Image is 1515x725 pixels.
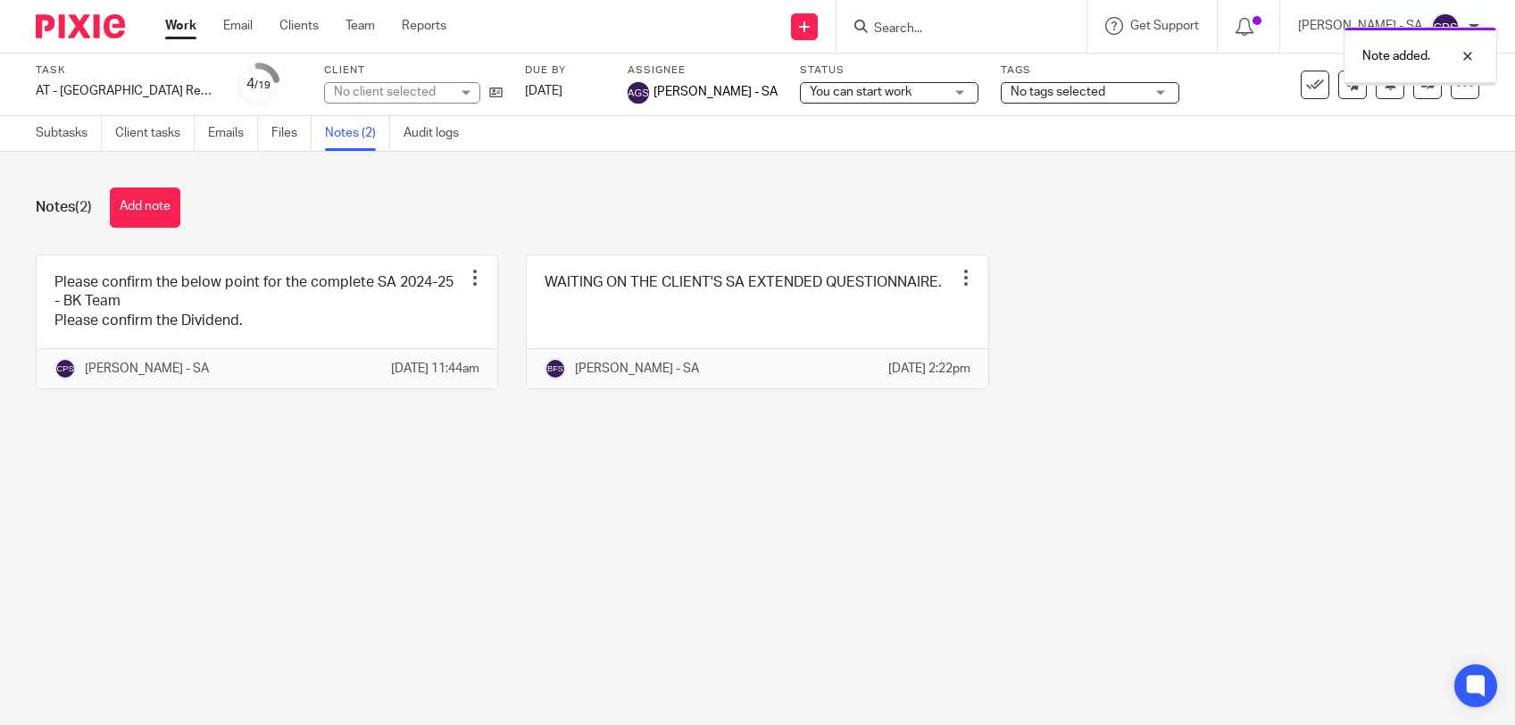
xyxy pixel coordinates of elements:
[404,116,472,151] a: Audit logs
[85,360,209,378] p: [PERSON_NAME] - SA
[36,116,102,151] a: Subtasks
[810,86,911,98] span: You can start work
[36,63,214,78] label: Task
[36,82,214,100] div: AT - SA Return - PE 05-04-2025
[1011,86,1105,98] span: No tags selected
[165,17,196,35] a: Work
[75,200,92,214] span: (2)
[1362,47,1430,65] p: Note added.
[223,17,253,35] a: Email
[36,82,214,100] div: AT - [GEOGRAPHIC_DATA] Return - PE [DATE]
[254,80,271,90] small: /19
[54,358,76,379] img: svg%3E
[628,82,649,104] img: svg%3E
[36,14,125,38] img: Pixie
[525,85,562,97] span: [DATE]
[115,116,195,151] a: Client tasks
[628,63,778,78] label: Assignee
[391,360,479,378] p: [DATE] 11:44am
[324,63,503,78] label: Client
[525,63,605,78] label: Due by
[279,17,319,35] a: Clients
[653,83,778,101] span: [PERSON_NAME] - SA
[345,17,375,35] a: Team
[888,360,970,378] p: [DATE] 2:22pm
[271,116,312,151] a: Files
[208,116,258,151] a: Emails
[325,116,390,151] a: Notes (2)
[110,187,180,228] button: Add note
[402,17,446,35] a: Reports
[334,83,450,101] div: No client selected
[246,74,271,95] div: 4
[575,360,699,378] p: [PERSON_NAME] - SA
[545,358,566,379] img: svg%3E
[1431,12,1460,41] img: svg%3E
[36,198,92,217] h1: Notes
